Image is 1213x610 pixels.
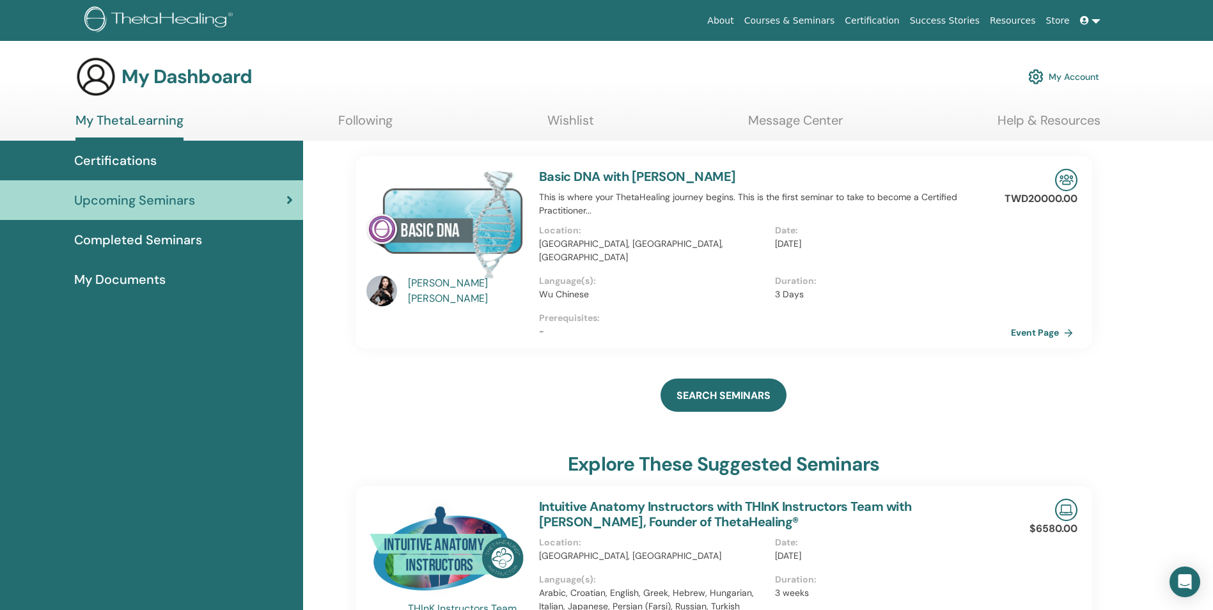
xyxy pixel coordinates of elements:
p: 3 weeks [775,586,1003,600]
p: 3 Days [775,288,1003,301]
a: Event Page [1011,323,1078,342]
div: Open Intercom Messenger [1170,567,1200,597]
span: Completed Seminars [74,230,202,249]
img: default.jpg [366,276,397,306]
p: [GEOGRAPHIC_DATA], [GEOGRAPHIC_DATA], [GEOGRAPHIC_DATA] [539,237,767,264]
p: Duration : [775,573,1003,586]
p: Location : [539,224,767,237]
img: In-Person Seminar [1055,169,1077,191]
a: Basic DNA with [PERSON_NAME] [539,168,736,185]
p: $6580.00 [1029,521,1077,536]
p: Prerequisites : [539,311,1011,325]
a: SEARCH SEMINARS [661,379,786,412]
a: [PERSON_NAME] [PERSON_NAME] [408,276,526,306]
h3: explore these suggested seminars [568,453,879,476]
p: Duration : [775,274,1003,288]
img: cog.svg [1028,66,1044,88]
a: Store [1041,9,1075,33]
a: Message Center [748,113,843,137]
p: Date : [775,224,1003,237]
p: Date : [775,536,1003,549]
a: Intuitive Anatomy Instructors with THInK Instructors Team with [PERSON_NAME], Founder of ThetaHea... [539,498,912,530]
a: Certification [840,9,904,33]
a: About [702,9,739,33]
span: SEARCH SEMINARS [677,389,771,402]
p: [GEOGRAPHIC_DATA], [GEOGRAPHIC_DATA] [539,549,767,563]
a: Wishlist [547,113,594,137]
p: Wu Chinese [539,288,767,301]
span: Certifications [74,151,157,170]
p: [DATE] [775,237,1003,251]
a: Success Stories [905,9,985,33]
img: logo.png [84,6,237,35]
img: Live Online Seminar [1055,499,1077,521]
p: [DATE] [775,549,1003,563]
img: Basic DNA [366,169,524,279]
p: Location : [539,536,767,549]
p: Language(s) : [539,274,767,288]
h3: My Dashboard [121,65,252,88]
a: My Account [1028,63,1099,91]
img: generic-user-icon.jpg [75,56,116,97]
p: This is where your ThetaHealing journey begins. This is the first seminar to take to become a Cer... [539,191,1011,217]
a: Following [338,113,393,137]
img: Intuitive Anatomy Instructors [366,499,524,605]
p: - [539,325,1011,338]
a: Courses & Seminars [739,9,840,33]
p: TWD20000.00 [1005,191,1077,207]
p: Language(s) : [539,573,767,586]
a: My ThetaLearning [75,113,184,141]
a: Resources [985,9,1041,33]
span: Upcoming Seminars [74,191,195,210]
a: Help & Resources [998,113,1100,137]
span: My Documents [74,270,166,289]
